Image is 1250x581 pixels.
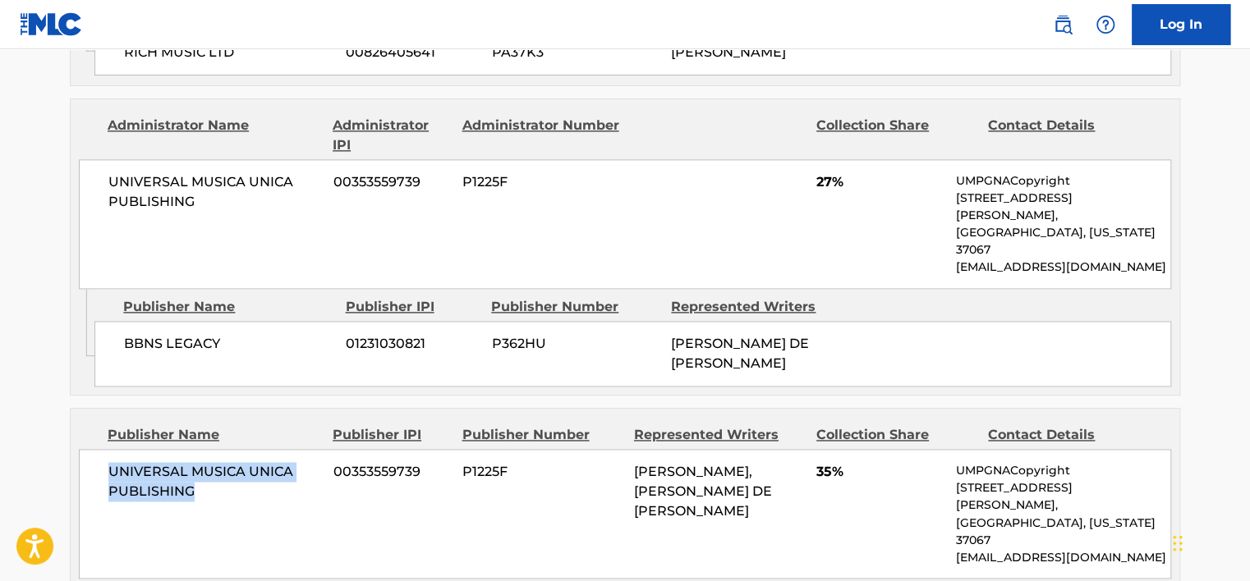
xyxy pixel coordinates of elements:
span: RICH MUSIC LTD [124,43,333,62]
span: PA37K3 [491,43,659,62]
div: Collection Share [816,425,976,445]
span: P1225F [462,462,622,482]
span: [PERSON_NAME], [PERSON_NAME] DE [PERSON_NAME] [634,464,772,519]
p: [STREET_ADDRESS][PERSON_NAME], [956,479,1170,514]
div: Publisher Number [491,297,659,317]
span: P362HU [491,334,659,354]
img: search [1053,15,1073,34]
div: Collection Share [816,116,976,155]
p: UMPGNACopyright [956,462,1170,479]
div: Drag [1173,519,1183,568]
div: Administrator IPI [333,116,449,155]
span: BBNS LEGACY [124,334,333,354]
div: Contact Details [988,116,1147,155]
span: 01231030821 [346,334,479,354]
p: UMPGNACopyright [956,172,1170,190]
div: Contact Details [988,425,1147,445]
div: Represented Writers [671,297,839,317]
p: [EMAIL_ADDRESS][DOMAIN_NAME] [956,548,1170,565]
div: Administrator Number [462,116,621,155]
span: 00826405641 [346,43,479,62]
div: Publisher Name [123,297,333,317]
div: Represented Writers [634,425,804,445]
div: Publisher Number [462,425,621,445]
span: 35% [816,462,944,482]
span: [PERSON_NAME] [671,44,786,60]
p: [EMAIL_ADDRESS][DOMAIN_NAME] [956,258,1170,276]
span: 00353559739 [333,462,450,482]
div: Publisher IPI [333,425,449,445]
span: [PERSON_NAME] DE [PERSON_NAME] [671,336,809,371]
p: [GEOGRAPHIC_DATA], [US_STATE] 37067 [956,224,1170,258]
img: MLC Logo [20,12,83,36]
p: [STREET_ADDRESS][PERSON_NAME], [956,190,1170,224]
div: Help [1089,8,1122,41]
span: P1225F [462,172,622,192]
p: [GEOGRAPHIC_DATA], [US_STATE] 37067 [956,514,1170,548]
div: Publisher IPI [345,297,479,317]
span: 00353559739 [333,172,450,192]
iframe: Chat Widget [1168,502,1250,581]
img: help [1096,15,1115,34]
a: Log In [1132,4,1230,45]
div: Administrator Name [108,116,320,155]
div: Publisher Name [108,425,320,445]
span: 27% [816,172,944,192]
a: Public Search [1046,8,1079,41]
span: UNIVERSAL MUSICA UNICA PUBLISHING [108,462,321,501]
span: UNIVERSAL MUSICA UNICA PUBLISHING [108,172,321,212]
